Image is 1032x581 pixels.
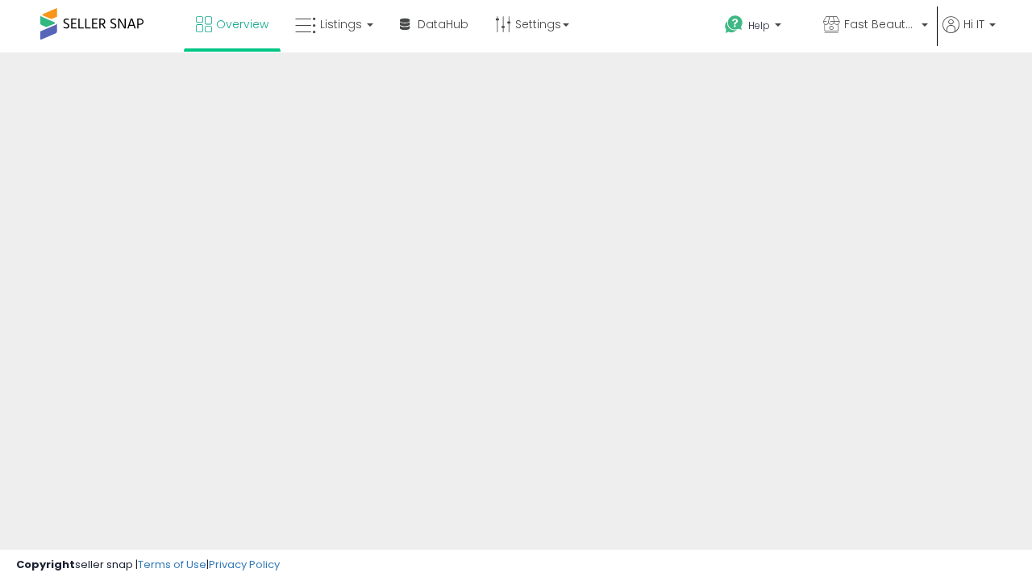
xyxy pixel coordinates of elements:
[320,16,362,32] span: Listings
[712,2,809,52] a: Help
[209,557,280,572] a: Privacy Policy
[16,558,280,573] div: seller snap | |
[724,15,744,35] i: Get Help
[216,16,268,32] span: Overview
[138,557,206,572] a: Terms of Use
[418,16,468,32] span: DataHub
[943,16,996,52] a: Hi IT
[963,16,984,32] span: Hi IT
[16,557,75,572] strong: Copyright
[844,16,917,32] span: Fast Beauty ([GEOGRAPHIC_DATA])
[748,19,770,32] span: Help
